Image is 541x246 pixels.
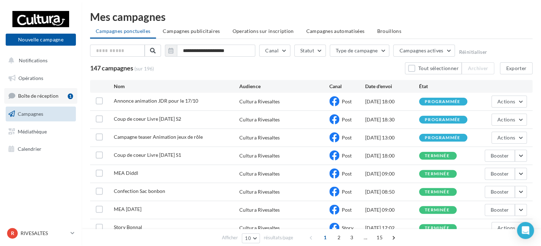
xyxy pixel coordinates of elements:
div: [DATE] 09:00 [365,206,419,213]
span: Campagnes automatisées [306,28,365,34]
a: Médiathèque [4,124,77,139]
span: Post [342,116,352,122]
span: Story Bonnal [114,224,142,230]
div: Cultura Rivesaltes [239,188,279,195]
button: Type de campagne [330,45,390,57]
div: terminée [425,172,450,176]
span: Campagnes publicitaires [163,28,220,34]
div: terminée [425,190,450,194]
div: terminée [425,208,450,212]
button: Statut [294,45,326,57]
div: terminée [425,154,450,158]
span: R [11,230,14,237]
span: 10 [245,235,251,241]
p: RIVESALTES [21,230,68,237]
div: [DATE] 08:50 [365,188,419,195]
div: 1 [68,93,73,99]
button: Actions [491,114,527,126]
button: Exporter [500,62,532,74]
span: (sur 196) [134,65,154,72]
span: Story [342,225,353,231]
div: Cultura Rivesaltes [239,224,279,231]
div: État [419,83,473,90]
a: Opérations [4,71,77,86]
button: Actions [491,222,527,234]
div: Nom [114,83,240,90]
span: Afficher [222,234,238,241]
span: Notifications [19,57,48,63]
button: 10 [242,233,260,243]
div: Cultura Rivesaltes [239,170,279,177]
button: Notifications [4,53,74,68]
div: Audience [239,83,329,90]
span: Actions [497,116,515,122]
div: [DATE] 18:30 [365,116,419,123]
button: Booster [485,150,515,162]
span: Post [342,153,352,159]
span: Médiathèque [18,128,47,134]
span: Brouillons [377,28,401,34]
span: 147 campagnes [90,64,133,72]
div: programmée [425,118,460,122]
span: Annonce animation JDR pour le 17/10 [114,98,198,104]
div: [DATE] 18:00 [365,152,419,159]
div: Cultura Rivesaltes [239,152,279,159]
div: programmée [425,136,460,140]
span: Post [342,98,352,104]
span: Operations sur inscription [232,28,294,34]
div: Mes campagnes [90,11,532,22]
span: Opérations [18,75,43,81]
span: ... [360,232,371,243]
span: Post [342,171,352,177]
button: Campagnes actives [393,45,455,57]
div: Cultura Rivesaltes [239,98,279,105]
div: Cultura Rivesaltes [239,134,279,141]
div: [DATE] 09:00 [365,170,419,177]
span: Post [342,189,352,195]
span: Coup de coeur Livre Halloween S2 [114,116,181,122]
button: Réinitialiser [459,49,487,55]
span: 15 [374,232,385,243]
span: MEA Halloween [114,206,141,212]
button: Archiver [462,62,494,74]
span: Coup de coeur Livre Halloween S1 [114,152,181,158]
span: Calendrier [18,146,41,152]
div: [DATE] 18:00 [365,98,419,105]
div: terminée [425,226,450,230]
span: Campagne teaser Animation jeux de rôle [114,134,203,140]
span: Actions [497,98,515,104]
a: Calendrier [4,142,77,156]
a: Boîte de réception1 [4,88,77,103]
span: 3 [346,232,357,243]
span: résultats/page [264,234,293,241]
button: Booster [485,204,515,216]
div: Date d'envoi [365,83,419,90]
div: [DATE] 13:00 [365,134,419,141]
div: programmée [425,99,460,104]
button: Booster [485,168,515,180]
button: Nouvelle campagne [6,34,76,46]
span: Boîte de réception [18,93,58,99]
button: Tout sélectionner [405,62,462,74]
span: Campagnes actives [399,47,443,53]
button: Canal [259,45,290,57]
span: Confection Sac bonbon [114,188,165,194]
span: 2 [333,232,345,243]
span: Post [342,207,352,213]
span: Campagnes [18,111,43,117]
button: Booster [485,186,515,198]
div: Cultura Rivesaltes [239,206,279,213]
button: Actions [491,96,527,108]
span: MEA Diddl [114,170,138,176]
button: Actions [491,132,527,144]
a: R RIVESALTES [6,227,76,240]
div: Canal [329,83,365,90]
div: [DATE] 17:02 [365,224,419,231]
div: Cultura Rivesaltes [239,116,279,123]
span: 1 [319,232,331,243]
div: Open Intercom Messenger [517,222,534,239]
span: Actions [497,135,515,141]
span: Actions [497,225,515,231]
span: Post [342,135,352,141]
a: Campagnes [4,107,77,121]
